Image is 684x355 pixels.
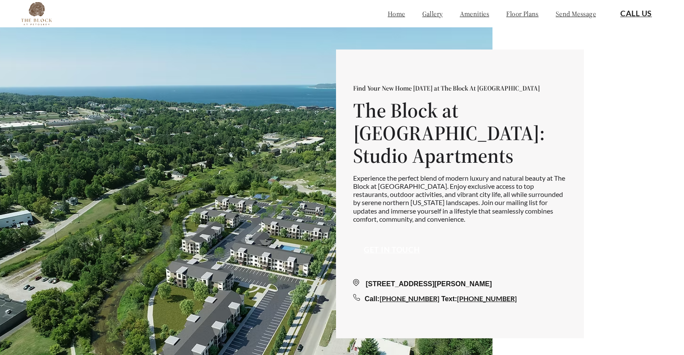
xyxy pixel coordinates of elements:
[457,294,517,302] a: [PHONE_NUMBER]
[353,84,567,92] p: Find Your New Home [DATE] at The Block At [GEOGRAPHIC_DATA]
[353,99,567,167] h1: The Block at [GEOGRAPHIC_DATA]: Studio Apartments
[556,9,596,18] a: send message
[620,9,652,18] a: Call Us
[380,294,439,302] a: [PHONE_NUMBER]
[610,4,663,23] button: Call Us
[365,295,380,302] span: Call:
[460,9,489,18] a: amenities
[21,2,52,25] img: Company logo
[364,245,420,255] a: Get in touch
[422,9,443,18] a: gallery
[353,174,567,223] p: Experience the perfect blend of modern luxury and natural beauty at The Block at [GEOGRAPHIC_DATA...
[353,279,567,289] div: [STREET_ADDRESS][PERSON_NAME]
[506,9,539,18] a: floor plans
[353,240,431,260] button: Get in touch
[441,295,457,302] span: Text:
[388,9,405,18] a: home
